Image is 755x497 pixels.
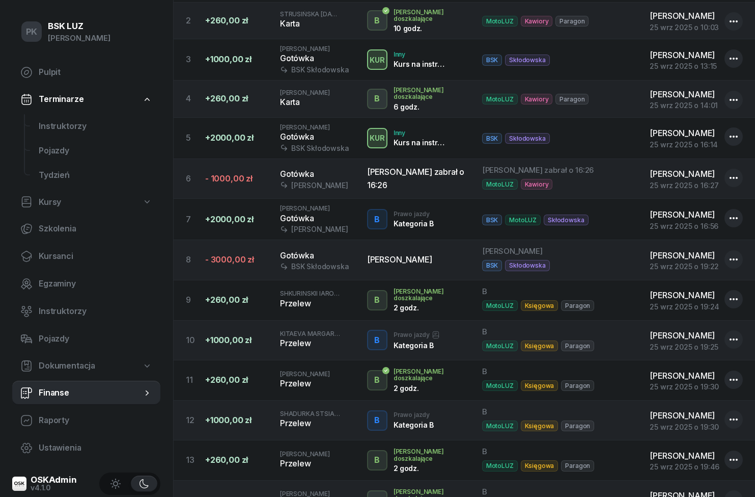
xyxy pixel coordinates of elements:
[31,476,77,484] div: OSKAdmin
[505,260,549,271] span: Skłodowska
[544,215,588,225] span: Skłodowska
[367,253,466,267] div: [PERSON_NAME]
[280,17,351,31] div: Karta
[48,32,110,45] div: [PERSON_NAME]
[555,94,589,104] span: Paragon
[650,423,719,431] span: 25 wrz 2025 o 19:30
[280,45,330,53] span: [PERSON_NAME]
[394,464,446,473] div: 2 godz.
[280,10,341,18] span: STRUSIŃSKA [DATE]
[205,454,264,467] div: +260,00 zł
[39,222,152,236] span: Szkolenia
[650,451,715,461] span: [PERSON_NAME]
[280,297,351,310] div: Przelew
[280,330,344,337] span: KITAEVA MARGARITA
[39,66,152,79] span: Pulpit
[280,249,351,263] div: Gotówka
[650,169,715,179] span: [PERSON_NAME]
[561,460,594,471] span: Paragon
[561,341,594,351] span: Paragon
[650,382,719,391] span: 25 wrz 2025 o 19:30
[39,120,152,133] span: Instruktorzy
[12,191,160,214] a: Kursy
[12,217,160,241] a: Szkolenia
[482,260,502,271] span: BSK
[39,386,142,400] span: Finanse
[280,450,330,458] span: [PERSON_NAME]
[280,290,350,297] span: SHKURINSKII IAROSLAV
[39,93,83,106] span: Terminarze
[394,51,446,58] div: Inny
[39,169,152,182] span: Tydzień
[280,181,351,190] div: [PERSON_NAME]
[367,330,387,350] button: B
[650,50,715,60] span: [PERSON_NAME]
[186,213,197,226] div: 7
[370,211,384,228] div: B
[482,341,518,351] span: MotoLUZ
[367,290,387,310] button: B
[205,53,264,66] div: +1000,00 zł
[12,272,160,296] a: Egzaminy
[280,65,351,74] div: BSK Skłodowska
[370,332,384,349] div: B
[394,368,466,381] div: [PERSON_NAME] doszkalające
[39,250,152,263] span: Kursanci
[31,163,160,188] a: Tydzień
[370,12,384,30] div: B
[650,62,717,70] span: 25 wrz 2025 o 13:15
[482,447,634,457] div: B
[394,421,434,429] div: Kategoria B
[280,204,330,212] span: [PERSON_NAME]
[561,300,594,311] span: Paragon
[367,49,387,70] button: KUR
[205,132,264,145] div: +2000,00 zł
[205,213,264,226] div: +2000,00 zł
[367,410,387,431] button: B
[482,16,518,27] span: MotoLUZ
[280,417,351,430] div: Przelew
[186,334,197,347] div: 10
[521,341,558,351] span: Księgowa
[650,343,718,351] span: 25 wrz 2025 o 19:25
[394,211,434,217] div: Prawo jazdy
[31,484,77,491] div: v4.1.0
[482,487,634,497] div: B
[367,128,387,148] button: KUR
[650,262,719,271] span: 25 wrz 2025 o 19:22
[280,377,351,390] div: Przelew
[394,384,446,393] div: 2 godz.
[367,209,387,229] button: B
[650,140,718,149] span: 25 wrz 2025 o 16:14
[366,54,389,66] div: KUR
[482,55,502,65] span: BSK
[482,286,634,297] div: B
[12,354,160,378] a: Dokumentacja
[205,172,264,186] div: - 1000,00 zł
[394,87,466,100] div: [PERSON_NAME] doszkalające
[650,302,719,311] span: 25 wrz 2025 o 19:24
[186,454,197,467] div: 13
[280,52,351,65] div: Gotówka
[482,367,634,377] div: B
[205,294,264,307] div: +260,00 zł
[280,337,351,350] div: Przelew
[561,421,594,431] span: Paragon
[394,331,440,339] div: Prawo jazdy
[186,14,197,28] div: 2
[521,16,553,27] span: Kawiory
[280,89,330,96] span: [PERSON_NAME]
[505,133,549,144] span: Skłodowska
[280,370,330,378] span: [PERSON_NAME]
[12,244,160,269] a: Kursanci
[186,53,197,66] div: 3
[205,334,264,347] div: +1000,00 zł
[521,94,553,104] span: Kawiory
[482,407,634,417] div: B
[394,219,434,228] div: Kategoria B
[394,129,446,136] div: Inny
[280,168,351,181] div: Gotówka
[367,450,387,470] button: B
[650,101,718,110] span: 25 wrz 2025 o 14:01
[394,448,466,461] div: [PERSON_NAME] doszkalające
